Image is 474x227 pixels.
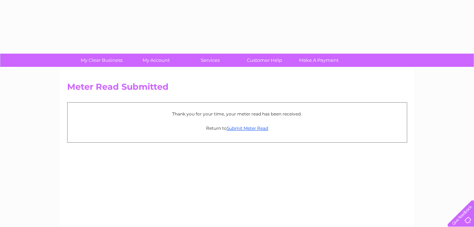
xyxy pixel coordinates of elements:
[72,54,131,67] a: My Clear Business
[71,125,403,132] p: Return to
[67,82,407,95] h2: Meter Read Submitted
[289,54,348,67] a: Make A Payment
[126,54,185,67] a: My Account
[235,54,294,67] a: Customer Help
[71,110,403,117] p: Thank you for your time, your meter read has been received.
[181,54,240,67] a: Services
[227,125,268,131] a: Submit Meter Read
